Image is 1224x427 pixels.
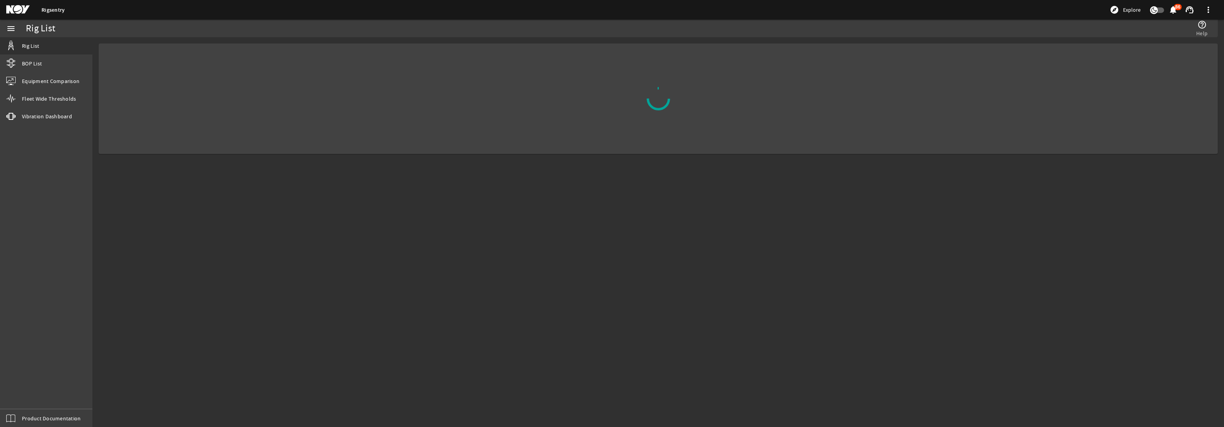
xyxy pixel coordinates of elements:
button: Explore [1107,4,1144,16]
mat-icon: help_outline [1197,20,1207,29]
div: Rig List [26,25,55,33]
span: Fleet Wide Thresholds [22,95,76,103]
span: Equipment Comparison [22,77,79,85]
mat-icon: vibration [6,112,16,121]
button: 86 [1169,6,1177,14]
mat-icon: menu [6,24,16,33]
span: Vibration Dashboard [22,112,72,120]
span: Explore [1123,6,1141,14]
span: Help [1196,29,1208,37]
span: Rig List [22,42,39,50]
mat-icon: support_agent [1185,5,1194,14]
a: Rigsentry [41,6,65,14]
span: Product Documentation [22,414,81,422]
button: more_vert [1199,0,1218,19]
mat-icon: notifications [1168,5,1178,14]
span: BOP List [22,60,42,67]
mat-icon: explore [1110,5,1119,14]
